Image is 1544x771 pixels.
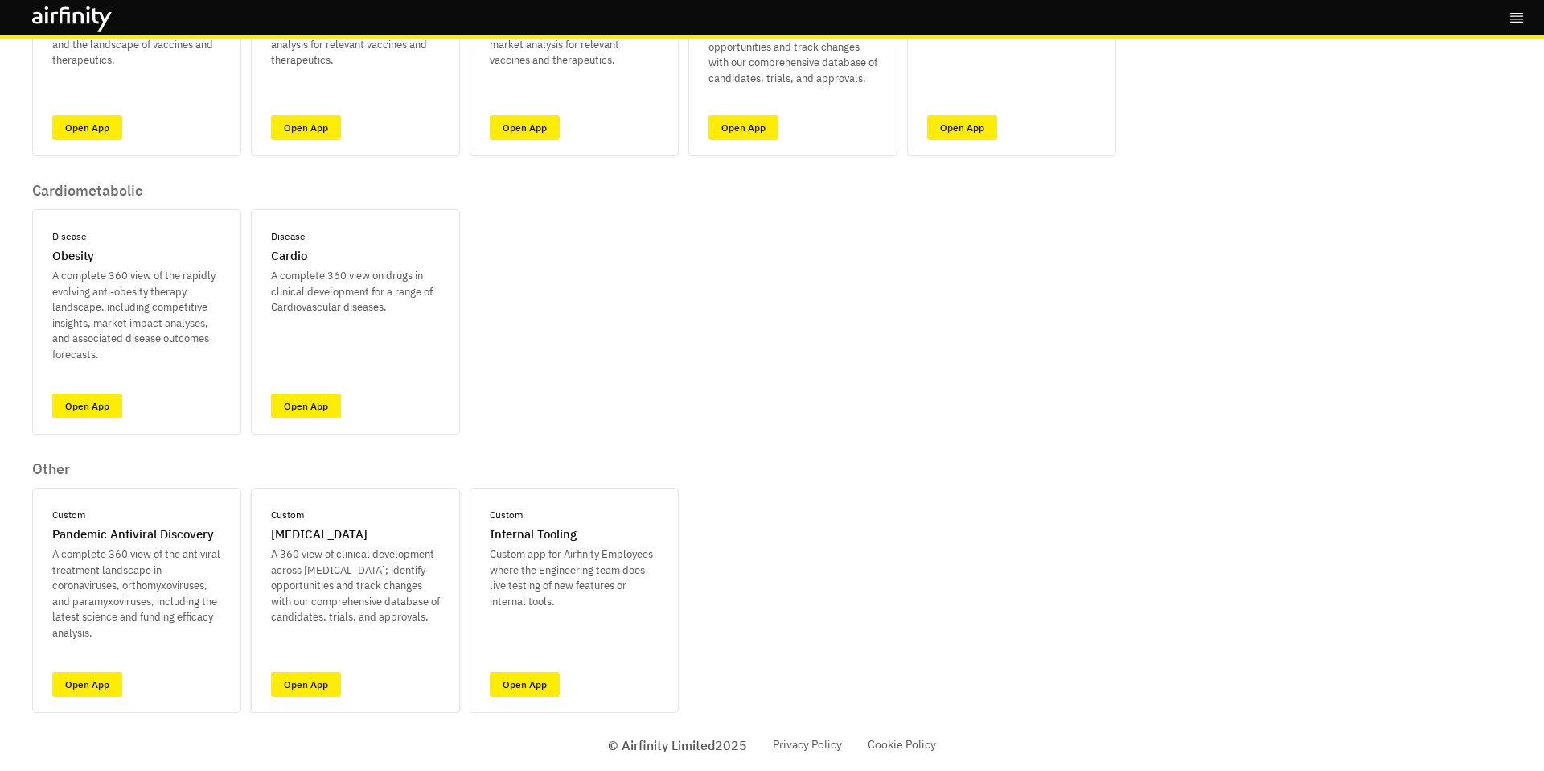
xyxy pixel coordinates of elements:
[271,508,304,522] p: Custom
[32,460,679,478] p: Other
[708,8,877,87] p: A 360 view of clinical development across all [MEDICAL_DATA]; identify opportunities and track ch...
[490,546,659,609] p: Custom app for Airfinity Employees where the Engineering team does live testing of new features o...
[52,526,214,544] p: Pandemic Antiviral Discovery
[490,508,523,522] p: Custom
[271,672,341,697] a: Open App
[490,526,577,544] p: Internal Tooling
[52,247,94,266] p: Obesity
[52,394,122,418] a: Open App
[52,229,87,244] p: Disease
[490,672,560,697] a: Open App
[32,182,460,200] p: Cardiometabolic
[271,394,341,418] a: Open App
[271,546,440,625] p: A 360 view of clinical development across [MEDICAL_DATA]; identify opportunities and track change...
[52,672,122,697] a: Open App
[708,115,778,140] a: Open App
[490,115,560,140] a: Open App
[52,508,85,522] p: Custom
[868,736,936,753] a: Cookie Policy
[608,736,747,755] p: © Airfinity Limited 2025
[271,229,306,244] p: Disease
[52,268,221,362] p: A complete 360 view of the rapidly evolving anti-obesity therapy landscape, including competitive...
[271,247,307,266] p: Cardio
[271,526,368,544] p: [MEDICAL_DATA]
[773,736,842,753] a: Privacy Policy
[271,268,440,315] p: A complete 360 view on drugs in clinical development for a range of Cardiovascular diseases.
[927,115,997,140] a: Open App
[271,115,341,140] a: Open App
[52,546,221,641] p: A complete 360 view of the antiviral treatment landscape in coronaviruses, orthomyxoviruses, and ...
[52,115,122,140] a: Open App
